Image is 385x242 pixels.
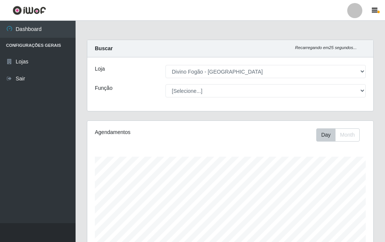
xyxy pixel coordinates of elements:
img: CoreUI Logo [12,6,46,15]
button: Day [316,128,336,142]
button: Month [335,128,360,142]
i: Recarregando em 25 segundos... [295,45,357,50]
label: Função [95,84,113,92]
div: Agendamentos [95,128,201,136]
div: Toolbar with button groups [316,128,366,142]
label: Loja [95,65,105,73]
strong: Buscar [95,45,113,51]
div: First group [316,128,360,142]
